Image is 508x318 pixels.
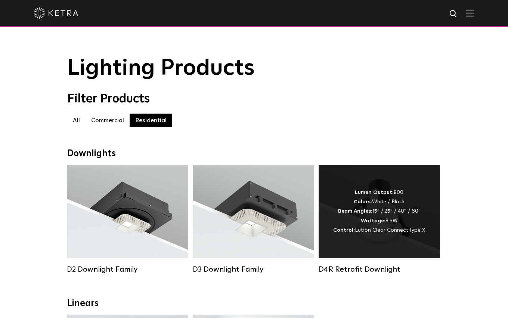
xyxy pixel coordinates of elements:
div: Downlights [67,148,441,159]
a: D4R Retrofit Downlight Lumen Output:800Colors:White / BlackBeam Angles:15° / 25° / 40° / 60°Watta... [319,165,440,273]
div: Filter Products [67,92,441,106]
div: D3 Downlight Family [193,265,314,274]
label: Commercial [86,114,130,127]
strong: Beam Angles: [338,209,372,214]
a: D2 Downlight Family Lumen Output:1200Colors:White / Black / Gloss Black / Silver / Bronze / Silve... [67,165,188,273]
img: ketra-logo-2019-white [34,7,78,19]
div: Linears [67,298,441,309]
strong: Lumen Output: [355,190,394,195]
div: D4R Retrofit Downlight [319,265,440,274]
strong: Colors: [354,199,372,204]
div: D2 Downlight Family [67,265,188,274]
strong: Wattage: [361,218,385,223]
span: Lutron Clear Connect Type X [355,228,425,233]
div: 800 White / Black 15° / 25° / 40° / 60° 8.5W [333,188,425,235]
a: D3 Downlight Family Lumen Output:700 / 900 / 1100Colors:White / Black / Silver / Bronze / Paintab... [193,165,314,273]
img: search icon [449,9,458,19]
label: Residential [130,114,172,127]
strong: Control: [333,228,355,233]
img: Hamburger%20Nav.svg [466,9,474,16]
span: Lighting Products [67,57,255,80]
label: All [67,114,86,127]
